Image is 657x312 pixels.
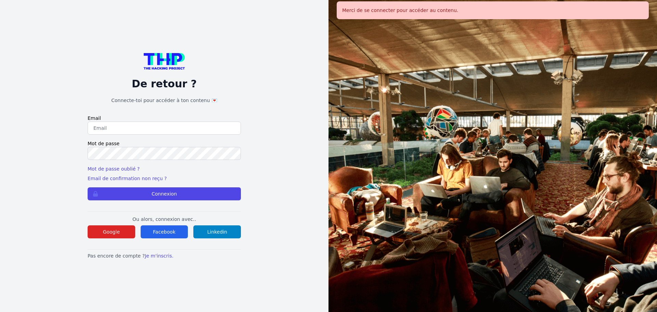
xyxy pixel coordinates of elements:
p: De retour ? [88,78,241,90]
p: Ou alors, connexion avec.. [88,216,241,223]
img: logo [144,53,185,70]
p: Pas encore de compte ? [88,252,241,259]
label: Email [88,115,241,122]
a: Mot de passe oublié ? [88,166,140,172]
label: Mot de passe [88,140,241,147]
button: Facebook [141,225,188,238]
a: Email de confirmation non reçu ? [88,176,167,181]
button: Connexion [88,187,241,200]
h1: Connecte-toi pour accéder à ton contenu 💌 [88,97,241,104]
div: Merci de se connecter pour accéder au contenu. [337,1,649,19]
input: Email [88,122,241,135]
button: Google [88,225,135,238]
button: Linkedin [193,225,241,238]
a: Je m'inscris. [145,253,173,259]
